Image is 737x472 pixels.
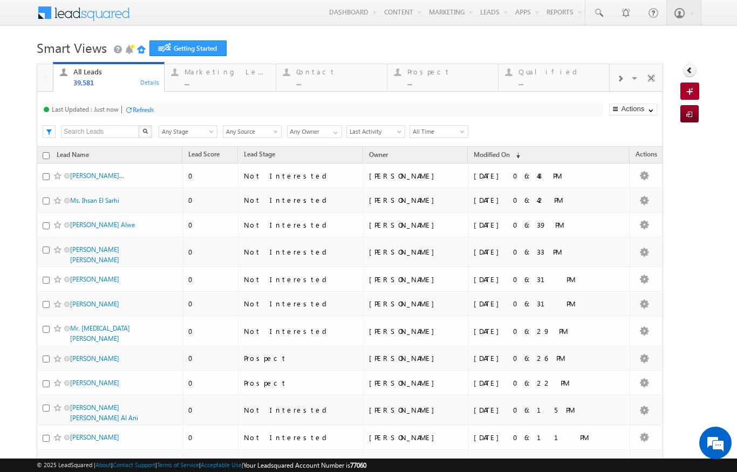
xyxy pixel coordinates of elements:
a: Mr. [MEDICAL_DATA][PERSON_NAME] [70,324,130,343]
a: All Time [410,125,468,138]
div: Qualified [518,67,603,76]
button: Actions [609,104,657,115]
div: Owner Filter [287,125,341,138]
div: Not Interested [244,195,359,205]
a: Lead Stage [238,148,281,162]
a: [PERSON_NAME] [PERSON_NAME] [70,245,119,264]
div: Not Interested [244,247,359,257]
div: Details [140,77,160,87]
input: Check all records [43,152,50,159]
div: 0 [188,299,233,309]
div: [DATE] 06:31 PM [474,299,622,309]
div: [DATE] 06:26 PM [474,353,622,363]
img: d_60004797649_company_0_60004797649 [18,57,45,71]
div: [PERSON_NAME] [369,378,463,388]
span: Lead Stage [244,150,275,158]
input: Search Leads [61,125,139,138]
div: 0 [188,378,233,388]
textarea: Type your message and hit 'Enter' [14,100,197,323]
div: Last Updated : Just now [52,105,119,113]
a: Ms. Ihsan El Sarhi [70,196,119,204]
a: Terms of Service [157,461,199,468]
span: All Time [410,127,465,136]
a: All Leads39,581Details [53,62,165,92]
span: Modified On [474,151,510,159]
span: Owner [369,151,388,159]
span: Any Source [223,127,278,136]
a: Modified On (sorted descending) [468,148,526,162]
img: Search [142,128,148,134]
a: About [95,461,111,468]
div: Not Interested [244,326,359,336]
span: Any Stage [159,127,214,136]
div: [PERSON_NAME] [369,195,463,205]
div: [DATE] 06:39 PM [474,220,622,230]
a: Acceptable Use [201,461,242,468]
div: 0 [188,195,233,205]
div: [PERSON_NAME] [369,433,463,442]
div: ... [518,78,603,86]
div: Not Interested [244,405,359,415]
a: Contact Support [113,461,155,468]
div: [DATE] 06:15 PM [474,405,622,415]
div: ... [407,78,492,86]
span: Lead Score [188,150,220,158]
a: Getting Started [149,40,227,56]
div: [PERSON_NAME] [369,405,463,415]
a: [PERSON_NAME]... [70,172,124,180]
div: [DATE] 06:11 PM [474,433,622,442]
div: [DATE] 06:48 PM [474,171,622,181]
a: Show All Items [327,126,341,136]
a: [PERSON_NAME] Alwe [70,221,135,229]
div: 0 [188,171,233,181]
a: Prospect... [387,64,499,91]
div: [PERSON_NAME] [369,220,463,230]
div: Not Interested [244,171,359,181]
a: [PERSON_NAME] [70,354,119,362]
span: Smart Views [37,39,107,56]
div: [DATE] 06:42 PM [474,195,622,205]
div: All Leads [73,67,158,76]
div: Lead Source Filter [223,125,282,138]
span: Actions [630,148,663,162]
a: [PERSON_NAME] [70,379,119,387]
div: Prospect [407,67,492,76]
div: [PERSON_NAME] [369,299,463,309]
div: [PERSON_NAME] [369,171,463,181]
div: Not Interested [244,299,359,309]
div: 0 [188,220,233,230]
a: Lead Score [183,148,225,162]
a: Marketing Leads... [164,64,276,91]
a: [PERSON_NAME] [70,300,119,308]
div: 0 [188,326,233,336]
div: 0 [188,433,233,442]
a: Contact... [276,64,387,91]
div: Prospect [244,353,359,363]
div: [DATE] 06:31 PM [474,275,622,284]
input: Type to Search [287,125,342,138]
div: Prospect [244,378,359,388]
span: (sorted descending) [511,151,520,160]
div: Contact [296,67,380,76]
div: 0 [188,405,233,415]
div: ... [185,78,269,86]
a: Qualified... [498,64,610,91]
div: 39,581 [73,78,158,86]
span: Your Leadsquared Account Number is [243,461,366,469]
div: [DATE] 06:33 PM [474,247,622,257]
a: [PERSON_NAME] [70,433,119,441]
div: [DATE] 06:29 PM [474,326,622,336]
a: [PERSON_NAME] [70,275,119,283]
div: 0 [188,353,233,363]
span: Last Activity [347,127,401,136]
div: [DATE] 06:22 PM [474,378,622,388]
div: Marketing Leads [185,67,269,76]
a: Lead Name [51,149,94,163]
div: Lead Stage Filter [159,125,217,138]
div: [PERSON_NAME] [369,275,463,284]
span: 77060 [350,461,366,469]
a: [PERSON_NAME] [PERSON_NAME] Al Ani [70,403,138,422]
div: Refresh [133,106,154,114]
div: [PERSON_NAME] [369,326,463,336]
div: 0 [188,275,233,284]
